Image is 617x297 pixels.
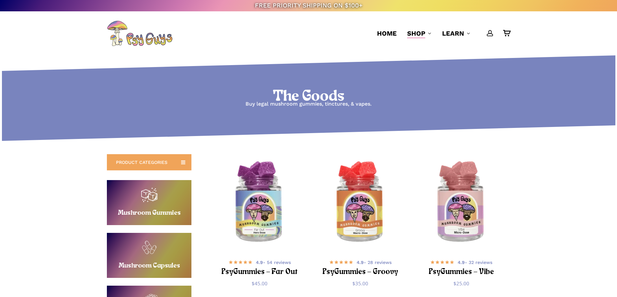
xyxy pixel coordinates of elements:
[422,258,501,275] a: 4.9- 32 reviews PsyGummies – Vibe
[414,155,509,250] img: Passionfruit microdose magic mushroom gummies in a PsyGuys branded jar
[212,155,307,250] img: Blackberry hero dose magic mushroom gummies in a PsyGuys branded jar
[313,155,408,250] a: PsyGummies - Groovy
[414,155,509,250] a: PsyGummies - Vibe
[352,280,368,287] bdi: 35.00
[407,29,425,37] span: Shop
[377,29,397,37] span: Home
[252,280,268,287] bdi: 45.00
[313,155,408,250] img: Strawberry macrodose magic mushroom gummies in a PsyGuys branded jar
[422,266,501,278] h2: PsyGummies – Vibe
[458,259,492,266] span: - 32 reviews
[453,280,456,287] span: $
[357,260,364,265] b: 4.9
[321,258,400,275] a: 4.9- 28 reviews PsyGummies – Groovy
[372,11,510,55] nav: Main Menu
[107,154,191,170] a: PRODUCT CATEGORIES
[352,280,355,287] span: $
[212,155,307,250] a: PsyGummies - Far Out
[407,29,432,38] a: Shop
[458,260,465,265] b: 4.9
[321,266,400,278] h2: PsyGummies – Groovy
[377,29,397,38] a: Home
[442,29,471,38] a: Learn
[220,266,299,278] h2: PsyGummies – Far Out
[442,29,464,37] span: Learn
[220,258,299,275] a: 4.9- 54 reviews PsyGummies – Far Out
[252,280,255,287] span: $
[107,20,172,46] img: PsyGuys
[453,280,469,287] bdi: 25.00
[116,159,167,166] span: PRODUCT CATEGORIES
[256,259,291,266] span: - 54 reviews
[256,260,263,265] b: 4.9
[357,259,392,266] span: - 28 reviews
